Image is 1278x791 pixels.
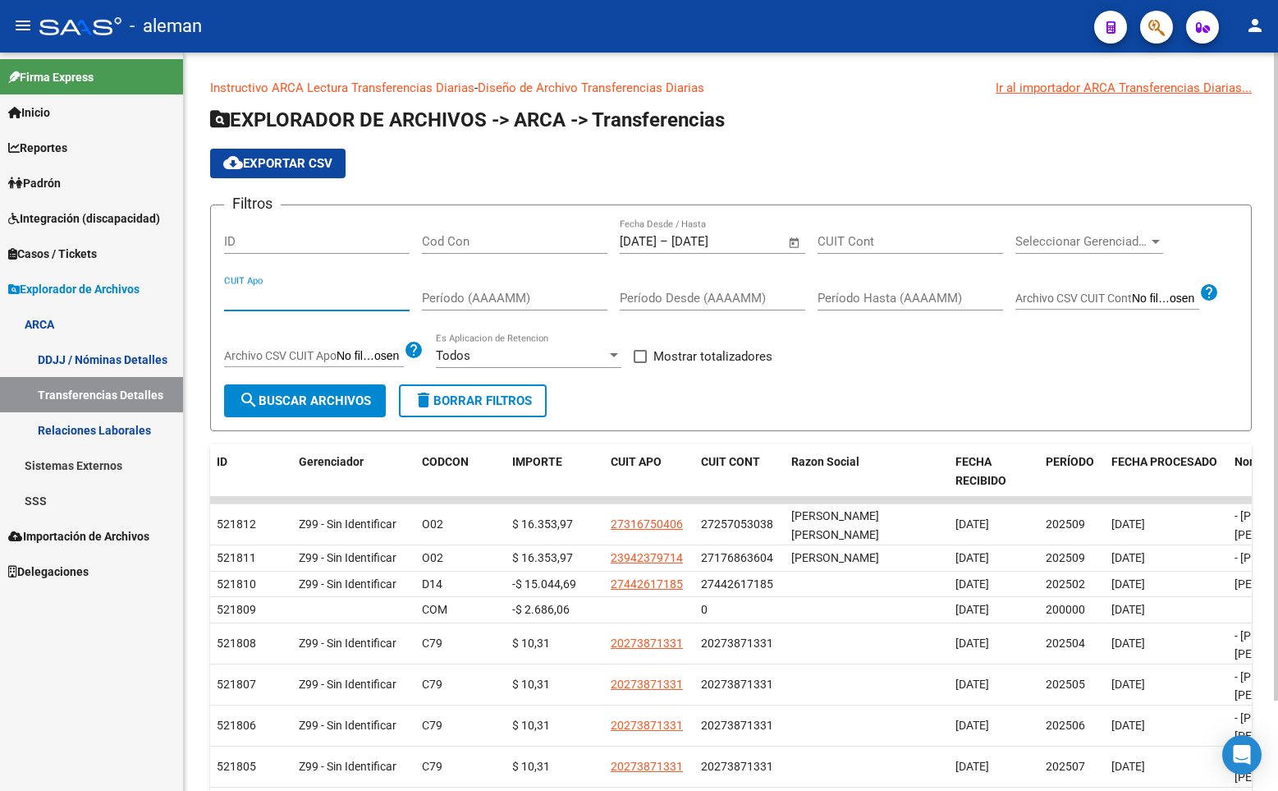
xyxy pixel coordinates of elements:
[701,575,773,594] div: 27442617185
[1046,719,1085,732] span: 202506
[299,719,396,732] span: Z99 - Sin Identificar
[436,348,470,363] span: Todos
[1111,760,1145,773] span: [DATE]
[1046,551,1085,564] span: 202509
[239,390,259,410] mat-icon: search
[422,455,469,468] span: CODCON
[506,444,604,499] datatable-header-cell: IMPORTE
[414,393,532,408] span: Borrar Filtros
[422,637,442,650] span: C79
[786,233,804,252] button: Open calendar
[217,455,227,468] span: ID
[701,716,773,735] div: 20273871331
[210,149,346,178] button: Exportar CSV
[1015,292,1132,305] span: Archivo CSV CUIT Cont
[223,153,243,172] mat-icon: cloud_download
[210,79,1252,97] p: -
[239,393,371,408] span: Buscar Archivos
[512,551,573,564] span: $ 16.353,97
[611,760,683,773] span: 20273871331
[791,455,859,468] span: Razon Social
[8,174,61,192] span: Padrón
[955,637,989,650] span: [DATE]
[701,549,773,568] div: 27176863604
[1111,637,1145,650] span: [DATE]
[1111,551,1145,564] span: [DATE]
[1046,455,1094,468] span: PERÍODO
[1111,577,1145,591] span: [DATE]
[217,577,256,591] span: 521810
[1199,283,1219,302] mat-icon: help
[8,527,149,545] span: Importación de Archivos
[701,757,773,776] div: 20273871331
[1111,678,1145,691] span: [DATE]
[1105,444,1228,499] datatable-header-cell: FECHA PROCESADO
[422,577,442,591] span: D14
[422,551,443,564] span: O02
[611,517,683,531] span: 27316750406
[217,678,256,691] span: 521807
[210,108,725,131] span: EXPLORADOR DE ARCHIVOS -> ARCA -> Transferencias
[299,517,396,531] span: Z99 - Sin Identificar
[604,444,694,499] datatable-header-cell: CUIT APO
[299,551,396,564] span: Z99 - Sin Identificar
[1046,637,1085,650] span: 202504
[701,634,773,653] div: 20273871331
[217,551,256,564] span: 521811
[422,678,442,691] span: C79
[611,637,683,650] span: 20273871331
[955,551,989,564] span: [DATE]
[13,16,33,35] mat-icon: menu
[292,444,415,499] datatable-header-cell: Gerenciador
[512,577,576,591] span: -$ 15.044,69
[1039,444,1105,499] datatable-header-cell: PERÍODO
[224,192,281,215] h3: Filtros
[1046,760,1085,773] span: 202507
[512,517,573,531] span: $ 16.353,97
[8,68,94,86] span: Firma Express
[1245,16,1265,35] mat-icon: person
[8,103,50,122] span: Inicio
[299,455,364,468] span: Gerenciador
[611,455,662,468] span: CUIT APO
[611,577,683,591] span: 27442617185
[422,760,442,773] span: C79
[1015,234,1148,249] span: Seleccionar Gerenciador
[512,455,562,468] span: IMPORTE
[955,719,989,732] span: [DATE]
[660,234,668,249] span: –
[949,444,1039,499] datatable-header-cell: FECHA RECIBIDO
[414,390,433,410] mat-icon: delete
[1046,678,1085,691] span: 202505
[1222,735,1262,775] div: Open Intercom Messenger
[701,515,773,534] div: 27257053038
[217,760,256,773] span: 521805
[1111,517,1145,531] span: [DATE]
[299,760,396,773] span: Z99 - Sin Identificar
[299,637,396,650] span: Z99 - Sin Identificar
[791,551,879,564] span: [PERSON_NAME]
[1111,455,1217,468] span: FECHA PROCESADO
[478,80,704,95] a: Diseño de Archivo Transferencias Diarias
[701,675,773,694] div: 20273871331
[224,384,386,417] button: Buscar Archivos
[701,600,708,619] div: 0
[217,719,256,732] span: 521806
[1046,603,1085,616] span: 200000
[955,455,1006,487] span: FECHA RECIBIDO
[217,603,256,616] span: 521809
[955,517,989,531] span: [DATE]
[8,245,97,263] span: Casos / Tickets
[785,444,949,499] datatable-header-cell: Razon Social
[1132,292,1199,306] input: Archivo CSV CUIT Cont
[422,719,442,732] span: C79
[512,760,550,773] span: $ 10,31
[512,678,550,691] span: $ 10,31
[217,517,256,531] span: 521812
[955,603,989,616] span: [DATE]
[8,209,160,228] span: Integración (discapacidad)
[1046,577,1085,591] span: 202502
[512,719,550,732] span: $ 10,31
[415,444,473,499] datatable-header-cell: CODCON
[955,577,989,591] span: [DATE]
